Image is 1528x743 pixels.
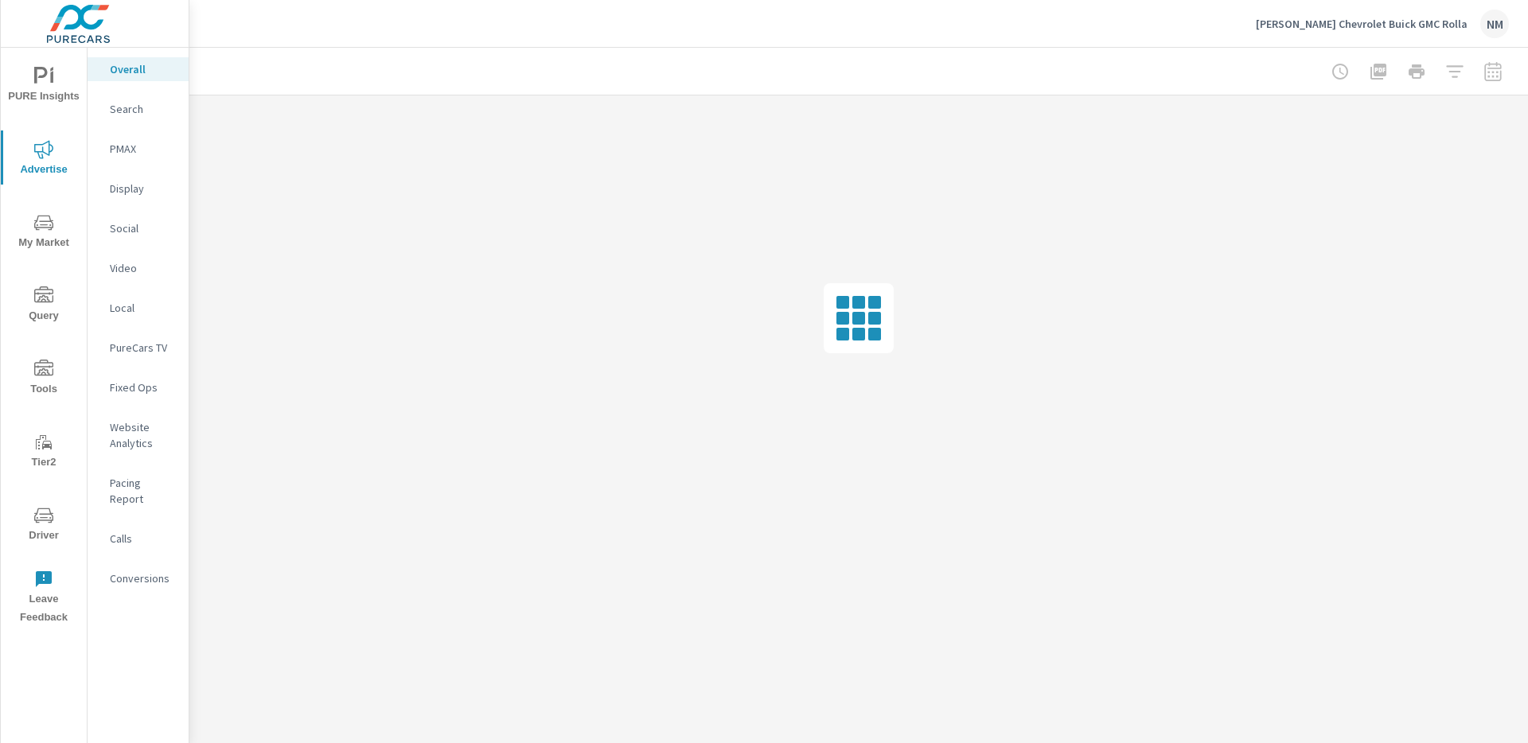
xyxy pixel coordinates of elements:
[110,220,176,236] p: Social
[88,336,189,360] div: PureCars TV
[110,260,176,276] p: Video
[110,340,176,356] p: PureCars TV
[110,531,176,547] p: Calls
[88,97,189,121] div: Search
[88,57,189,81] div: Overall
[110,475,176,507] p: Pacing Report
[88,471,189,511] div: Pacing Report
[110,379,176,395] p: Fixed Ops
[1480,10,1509,38] div: NM
[88,415,189,455] div: Website Analytics
[6,360,82,399] span: Tools
[6,506,82,545] span: Driver
[88,296,189,320] div: Local
[110,300,176,316] p: Local
[110,101,176,117] p: Search
[6,433,82,472] span: Tier2
[110,419,176,451] p: Website Analytics
[110,181,176,196] p: Display
[110,570,176,586] p: Conversions
[6,140,82,179] span: Advertise
[1256,17,1468,31] p: [PERSON_NAME] Chevrolet Buick GMC Rolla
[88,527,189,550] div: Calls
[88,375,189,399] div: Fixed Ops
[88,216,189,240] div: Social
[88,137,189,161] div: PMAX
[6,286,82,325] span: Query
[6,570,82,627] span: Leave Feedback
[88,177,189,200] div: Display
[88,256,189,280] div: Video
[110,141,176,157] p: PMAX
[110,61,176,77] p: Overall
[6,213,82,252] span: My Market
[1,48,87,633] div: nav menu
[88,566,189,590] div: Conversions
[6,67,82,106] span: PURE Insights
